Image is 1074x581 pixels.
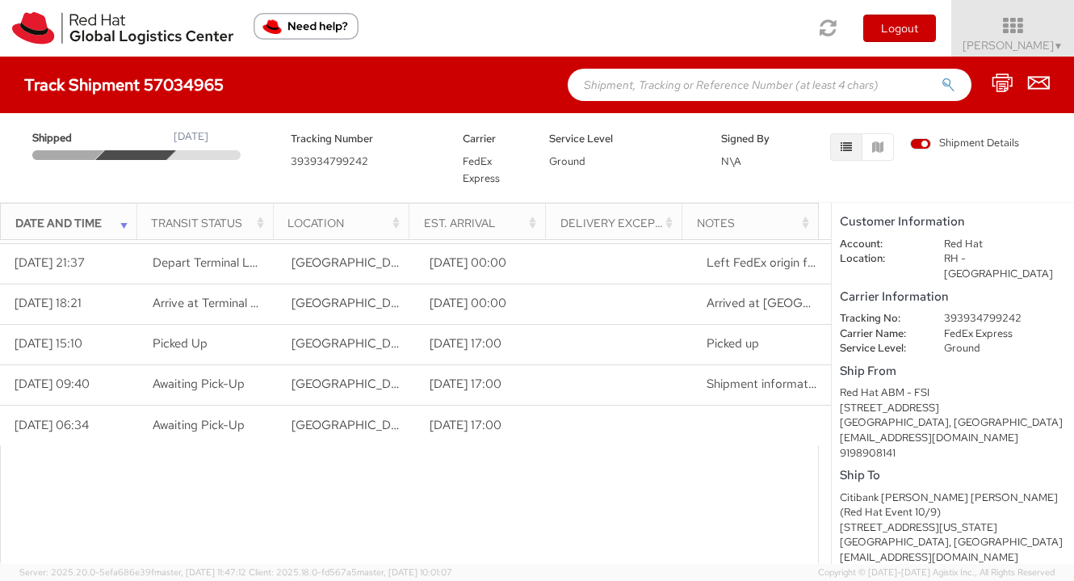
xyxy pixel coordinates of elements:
div: [STREET_ADDRESS] [840,401,1066,416]
div: Red Hat ABM - FSI [840,385,1066,401]
span: RALEIGH, NC, US [292,335,675,352]
span: Copyright © [DATE]-[DATE] Agistix Inc., All Rights Reserved [818,566,1055,579]
h5: Carrier [463,133,525,145]
div: Est. Arrival [424,215,540,231]
h5: Carrier Information [840,290,1066,304]
span: Picked Up [153,335,208,352]
div: [EMAIL_ADDRESS][DOMAIN_NAME] [840,431,1066,446]
div: [EMAIL_ADDRESS][DOMAIN_NAME] [840,550,1066,566]
span: master, [DATE] 11:47:12 [154,566,246,578]
span: Shipped [32,131,102,146]
span: Arrive at Terminal Location [153,295,299,311]
span: Server: 2025.20.0-5efa686e39f [19,566,246,578]
dt: Carrier Name: [828,326,932,342]
h5: Signed By [721,133,783,145]
span: RALEIGH, NC, US [292,376,675,392]
span: Ground [549,154,585,168]
span: [PERSON_NAME] [963,38,1064,53]
td: [DATE] 17:00 [416,364,555,405]
span: Raleigh, NC, US [292,417,675,433]
div: [DATE] [174,129,208,145]
div: Transit Status [151,215,267,231]
span: Awaiting Pick-Up [153,417,245,433]
dt: Account: [828,237,932,252]
td: [DATE] 00:00 [416,284,555,324]
dt: Service Level: [828,341,932,356]
span: N\A [721,154,741,168]
dt: Tracking No: [828,311,932,326]
h5: Customer Information [840,215,1066,229]
td: [DATE] 17:00 [416,405,555,445]
span: Arrived at FedEx location [707,295,933,311]
dt: Location: [828,251,932,267]
span: RALEIGH, NC, US [292,295,675,311]
h5: Ship From [840,364,1066,378]
div: Date and Time [15,215,132,231]
h5: Ship To [840,469,1066,482]
td: [DATE] 17:00 [416,324,555,364]
span: Awaiting Pick-Up [153,376,245,392]
span: 393934799242 [291,154,368,168]
button: Logout [863,15,936,42]
button: Need help? [254,13,359,40]
span: RALEIGH, NC, US [292,255,675,271]
div: [STREET_ADDRESS][US_STATE] [840,520,1066,536]
div: Delivery Exception [560,215,677,231]
span: ▼ [1054,40,1064,53]
span: master, [DATE] 10:01:07 [357,566,452,578]
span: Shipment Details [910,136,1019,151]
img: rh-logistics-00dfa346123c4ec078e1.svg [12,12,233,44]
span: Shipment information sent to FedEx [707,376,903,392]
h4: Track Shipment 57034965 [24,76,224,94]
label: Shipment Details [910,136,1019,154]
span: Left FedEx origin facility [707,255,838,271]
span: Picked up [707,335,759,352]
div: Notes [697,215,813,231]
div: Location [287,215,404,231]
span: FedEx Express [463,154,500,185]
div: Citibank [PERSON_NAME] [PERSON_NAME] (Red Hat Event 10/9) [840,490,1066,520]
h5: Tracking Number [291,133,438,145]
td: [DATE] 00:00 [416,243,555,284]
div: 9198908141 [840,446,1066,461]
span: Depart Terminal Location [153,255,291,271]
h5: Service Level [549,133,697,145]
input: Shipment, Tracking or Reference Number (at least 4 chars) [568,69,971,101]
div: [GEOGRAPHIC_DATA], [GEOGRAPHIC_DATA] [840,535,1066,550]
div: [GEOGRAPHIC_DATA], [GEOGRAPHIC_DATA] [840,415,1066,431]
span: Client: 2025.18.0-fd567a5 [249,566,452,578]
